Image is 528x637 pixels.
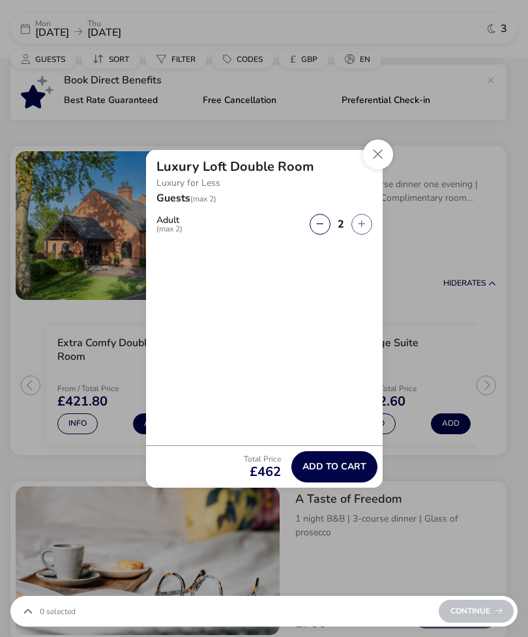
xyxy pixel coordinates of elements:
[40,606,76,617] span: 0 Selected
[156,191,190,221] h2: Guests
[244,466,281,479] span: £462
[156,216,193,233] label: Adult
[450,607,503,615] span: Continue
[291,451,377,482] button: Add to cart
[156,158,314,175] h2: Luxury Loft Double Room
[302,462,366,471] span: Add to cart
[156,173,372,193] p: Luxury for Less
[156,225,183,233] span: (max 2)
[244,455,281,463] p: Total Price
[363,140,393,170] button: Close
[190,194,216,204] span: (max 2)
[439,600,514,623] div: Continue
